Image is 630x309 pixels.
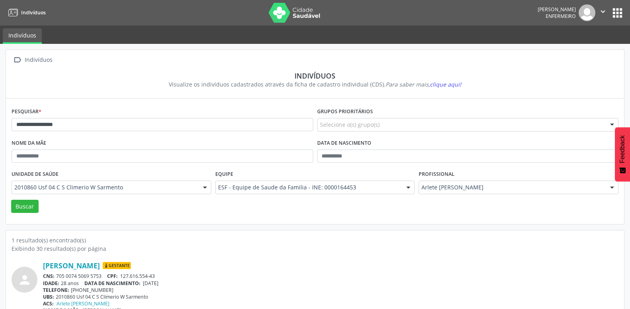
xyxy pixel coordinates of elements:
span: Feedback [619,135,626,163]
i: Para saber mais, [386,81,461,88]
a: Arlete [PERSON_NAME] [57,300,109,307]
i:  [599,7,607,16]
span: DATA DE NASCIMENTO: [84,280,140,287]
a: Indivíduos [6,6,46,19]
label: Data de nascimento [317,137,371,150]
span: IDADE: [43,280,59,287]
label: Equipe [215,168,233,181]
i:  [12,54,23,66]
span: 2010860 Usf 04 C S Climerio W Sarmento [14,183,195,191]
img: img [579,4,595,21]
span: clique aqui! [430,81,461,88]
div: Indivíduos [23,54,54,66]
span: 127.616.554-43 [120,273,155,279]
span: ESF - Equipe de Saude da Familia - INE: 0000164453 [218,183,399,191]
span: Arlete [PERSON_NAME] [421,183,602,191]
span: ACS: [43,300,54,307]
div: 1 resultado(s) encontrado(s) [12,236,618,244]
span: CPF: [107,273,118,279]
div: 705 0074 5069 5753 [43,273,618,279]
span: [DATE] [143,280,158,287]
a: Indivíduos [3,28,42,44]
div: [PERSON_NAME] [538,6,576,13]
a: [PERSON_NAME] [43,261,100,270]
span: Indivíduos [21,9,46,16]
label: Profissional [419,168,454,181]
div: Visualize os indivíduos cadastrados através da ficha de cadastro individual (CDS). [17,80,613,89]
label: Unidade de saúde [12,168,59,181]
button: apps [610,6,624,20]
div: Exibindo 30 resultado(s) por página [12,244,618,253]
span: Selecione o(s) grupo(s) [320,120,380,129]
span: UBS: [43,293,54,300]
span: Enfermeiro [546,13,576,20]
i: person [18,273,32,287]
button: Buscar [11,200,39,213]
div: [PHONE_NUMBER] [43,287,618,293]
span: CNS: [43,273,55,279]
label: Nome da mãe [12,137,46,150]
div: Indivíduos [17,71,613,80]
div: 2010860 Usf 04 C S Climerio W Sarmento [43,293,618,300]
button:  [595,4,610,21]
button: Feedback - Mostrar pesquisa [615,127,630,181]
label: Pesquisar [12,106,41,118]
label: Grupos prioritários [317,106,373,118]
span: TELEFONE: [43,287,69,293]
a:  Indivíduos [12,54,54,66]
div: 28 anos [43,280,618,287]
span: Gestante [103,262,131,269]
